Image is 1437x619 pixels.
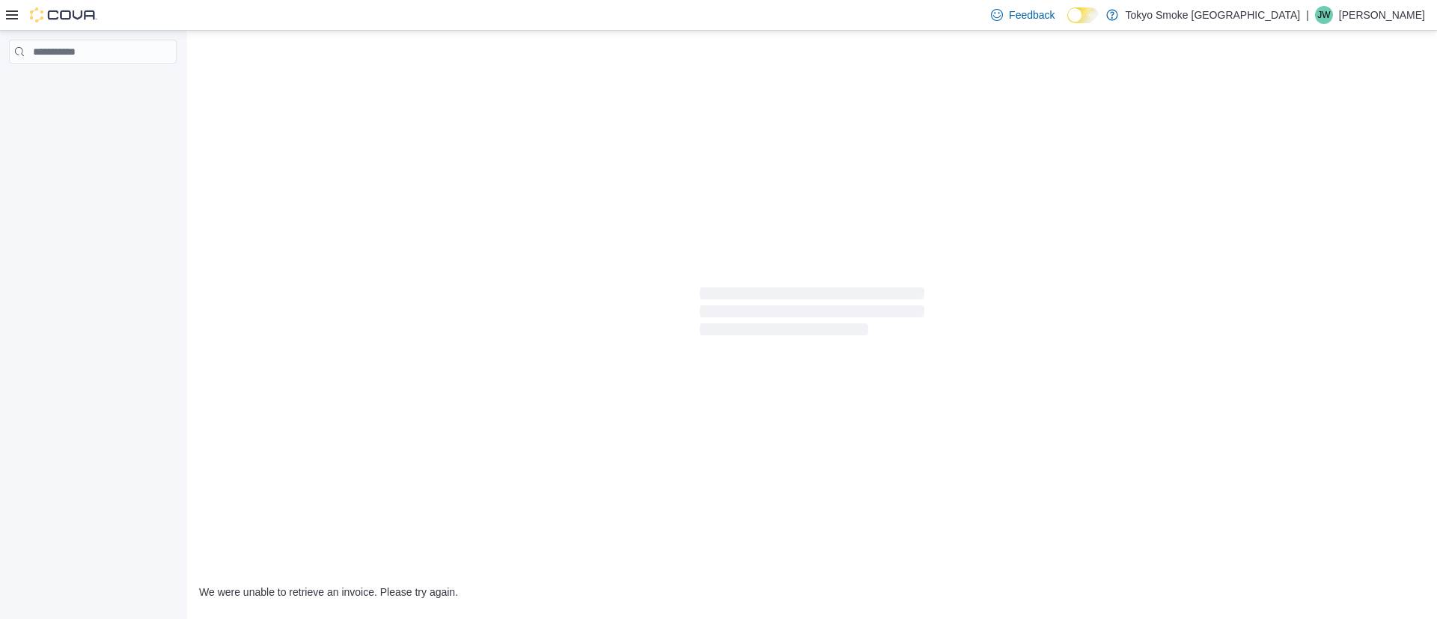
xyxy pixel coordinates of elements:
[199,586,1425,598] div: We were unable to retrieve an invoice. Please try again.
[1339,6,1425,24] p: [PERSON_NAME]
[1009,7,1055,22] span: Feedback
[1306,6,1309,24] p: |
[1315,6,1333,24] div: Jada Walsh
[1067,7,1099,23] input: Dark Mode
[1317,6,1330,24] span: JW
[30,7,97,22] img: Cova
[700,290,924,338] span: Loading
[9,67,177,103] nav: Complex example
[1126,6,1301,24] p: Tokyo Smoke [GEOGRAPHIC_DATA]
